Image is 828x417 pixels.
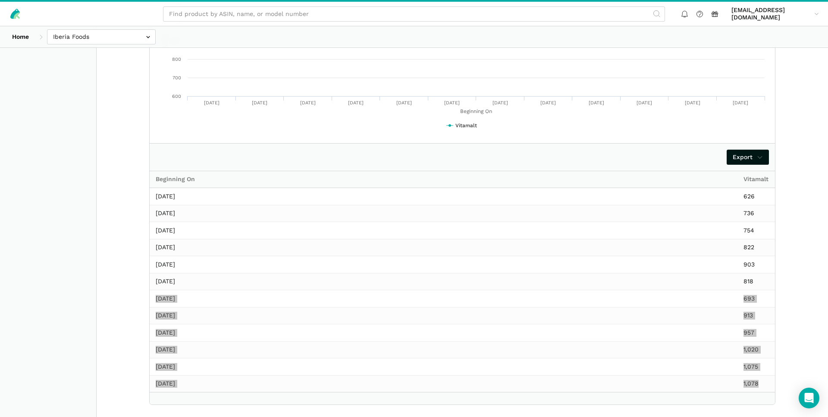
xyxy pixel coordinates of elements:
[460,108,492,114] tspan: Beginning On
[733,100,748,106] text: [DATE]
[172,75,181,81] tspan: 700
[589,100,604,106] text: [DATE]
[737,205,775,222] td: 736
[492,100,508,106] text: [DATE]
[163,6,665,22] input: Find product by ASIN, name, or model number
[728,5,822,23] a: [EMAIL_ADDRESS][DOMAIN_NAME]
[150,324,737,342] td: [DATE]
[737,171,775,188] th: Vitamalt
[150,188,737,205] td: [DATE]
[150,222,737,239] td: [DATE]
[150,205,737,222] td: [DATE]
[150,290,737,307] td: [DATE]
[540,100,556,106] text: [DATE]
[348,100,364,106] text: [DATE]
[172,56,181,62] tspan: 800
[733,153,763,162] span: Export
[204,100,220,106] text: [DATE]
[637,100,652,106] text: [DATE]
[737,239,775,256] td: 822
[685,100,700,106] text: [DATE]
[150,239,737,256] td: [DATE]
[252,100,267,106] text: [DATE]
[172,94,181,99] tspan: 600
[444,100,460,106] text: [DATE]
[150,375,737,392] td: [DATE]
[396,100,412,106] text: [DATE]
[731,6,811,22] span: [EMAIL_ADDRESS][DOMAIN_NAME]
[737,222,775,239] td: 754
[737,256,775,273] td: 903
[737,358,775,376] td: 1,075
[737,341,775,358] td: 1,020
[799,388,819,408] div: Open Intercom Messenger
[737,375,775,392] td: 1,078
[737,324,775,342] td: 957
[737,273,775,290] td: 818
[150,307,737,324] td: [DATE]
[150,171,737,188] th: Beginning On
[150,256,737,273] td: [DATE]
[47,29,156,44] input: Iberia Foods
[150,341,737,358] td: [DATE]
[737,188,775,205] td: 626
[737,307,775,324] td: 913
[150,273,737,290] td: [DATE]
[455,122,477,129] tspan: Vitamalt
[6,29,35,44] a: Home
[737,290,775,307] td: 693
[150,358,737,376] td: [DATE]
[727,150,769,165] a: Export
[300,100,316,106] text: [DATE]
